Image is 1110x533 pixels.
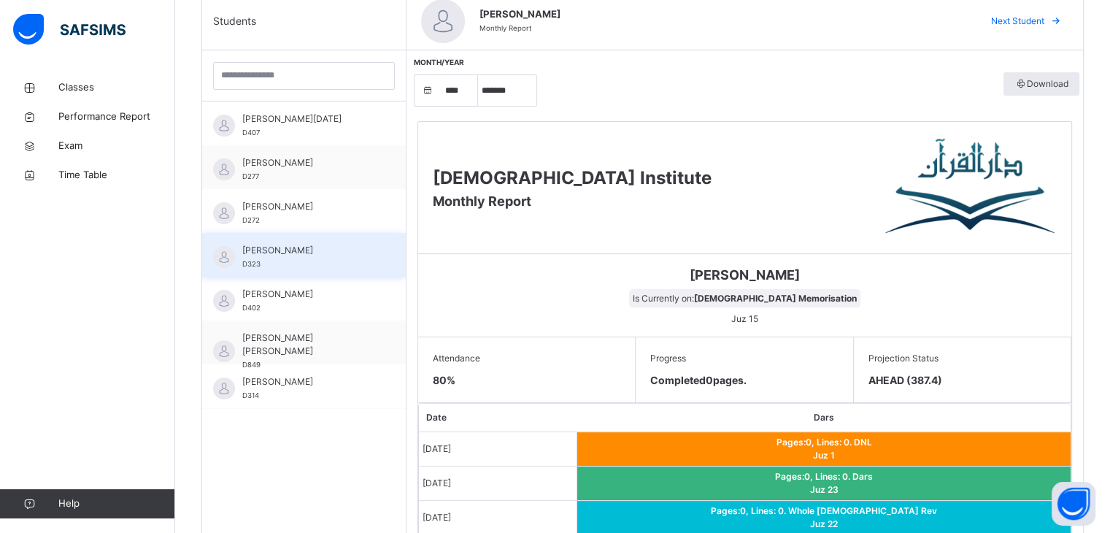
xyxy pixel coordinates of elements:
span: DNL [853,437,871,448]
img: default.svg [213,202,235,224]
span: [PERSON_NAME] [479,7,965,22]
span: [DATE] [423,443,451,454]
span: Month/Year [414,58,464,66]
th: Dars [577,404,1071,432]
span: Download [1014,77,1068,91]
span: [PERSON_NAME] [429,265,1060,285]
span: Juz 23 [809,484,838,495]
span: Whole [DEMOGRAPHIC_DATA] Rev [788,505,937,516]
span: Projection Status [868,352,1056,365]
span: Time Table [58,168,175,183]
span: D849 [242,361,261,369]
span: Classes [58,80,175,95]
span: Progress [650,352,838,365]
span: Students [213,13,256,28]
span: Dars [852,471,873,482]
span: D407 [242,129,260,137]
span: AHEAD (387.4) [868,372,1056,388]
span: [PERSON_NAME][DATE] [242,112,373,126]
span: Juz 1 [813,450,835,461]
span: Pages: 0 , Lines: 0 . [711,505,788,516]
button: Open asap [1052,482,1095,526]
b: [DEMOGRAPHIC_DATA] Memorisation [694,293,857,304]
span: D272 [242,216,260,224]
span: Next Student [991,15,1044,28]
span: Juz 15 [728,310,762,328]
span: Performance Report [58,110,175,124]
span: D314 [242,391,259,399]
span: Help [58,496,174,511]
span: [PERSON_NAME] [242,244,373,257]
span: 80 % [433,374,455,386]
span: Juz 22 [810,518,838,529]
span: D402 [242,304,261,312]
span: Pages: 0 , Lines: 0 . [775,471,852,482]
span: Completed 0 pages. [650,374,747,386]
img: default.svg [213,340,235,362]
img: Darul Quran Institute [885,137,1057,239]
span: [DATE] [423,512,451,523]
span: [PERSON_NAME] [PERSON_NAME] [242,331,373,358]
span: [DATE] [423,478,451,488]
span: [PERSON_NAME] [242,375,373,388]
span: Pages: 0 , Lines: 0 . [776,437,853,448]
img: default.svg [213,115,235,137]
img: default.svg [213,290,235,312]
span: Monthly Report [433,193,531,209]
img: default.svg [213,377,235,399]
span: Exam [58,139,175,153]
span: Date [426,412,447,423]
img: safsims [13,14,126,45]
span: Monthly Report [479,24,531,32]
span: [DEMOGRAPHIC_DATA] Institute [433,167,712,188]
span: [PERSON_NAME] [242,156,373,169]
span: Is Currently on: [629,289,860,307]
span: [PERSON_NAME] [242,200,373,213]
span: D277 [242,172,259,180]
img: default.svg [213,158,235,180]
span: D323 [242,260,261,268]
span: [PERSON_NAME] [242,288,373,301]
span: Attendance [433,352,620,365]
img: default.svg [213,246,235,268]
